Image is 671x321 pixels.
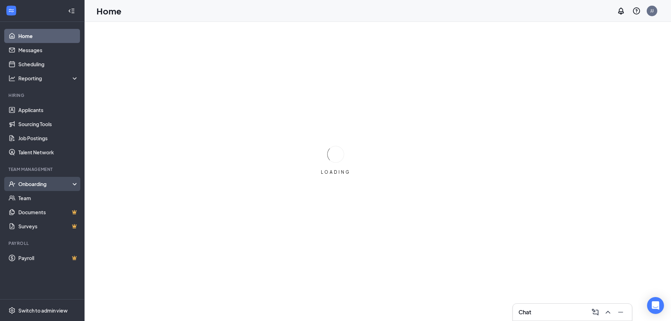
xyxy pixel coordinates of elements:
a: Talent Network [18,145,79,159]
a: Home [18,29,79,43]
h3: Chat [518,308,531,316]
button: ChevronUp [602,307,614,318]
svg: WorkstreamLogo [8,7,15,14]
div: Payroll [8,240,77,246]
a: Applicants [18,103,79,117]
svg: QuestionInfo [632,7,641,15]
a: PayrollCrown [18,251,79,265]
button: ComposeMessage [590,307,601,318]
div: Switch to admin view [18,307,68,314]
div: Hiring [8,92,77,98]
a: Sourcing Tools [18,117,79,131]
a: Job Postings [18,131,79,145]
a: Team [18,191,79,205]
a: SurveysCrown [18,219,79,233]
svg: Collapse [68,7,75,14]
button: Minimize [615,307,626,318]
div: Onboarding [18,180,73,187]
svg: Minimize [616,308,625,316]
a: Messages [18,43,79,57]
a: DocumentsCrown [18,205,79,219]
svg: Notifications [617,7,625,15]
div: Reporting [18,75,79,82]
svg: ComposeMessage [591,308,599,316]
svg: Analysis [8,75,15,82]
div: LOADING [318,169,353,175]
a: Scheduling [18,57,79,71]
h1: Home [97,5,122,17]
svg: UserCheck [8,180,15,187]
div: JJ [650,8,654,14]
svg: Settings [8,307,15,314]
div: Team Management [8,166,77,172]
svg: ChevronUp [604,308,612,316]
div: Open Intercom Messenger [647,297,664,314]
